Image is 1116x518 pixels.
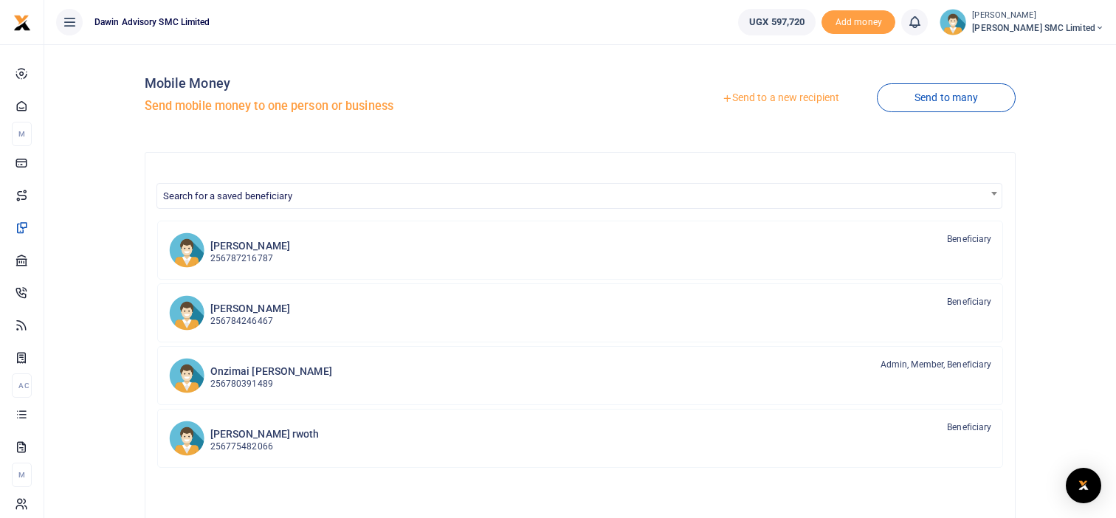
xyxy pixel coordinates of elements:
[12,463,32,487] li: M
[972,21,1104,35] span: [PERSON_NAME] SMC Limited
[157,283,1004,342] a: MG [PERSON_NAME] 256784246467 Beneficiary
[210,303,290,315] h6: [PERSON_NAME]
[89,15,216,29] span: Dawin Advisory SMC Limited
[156,183,1003,209] span: Search for a saved beneficiary
[940,9,966,35] img: profile-user
[1066,468,1101,503] div: Open Intercom Messenger
[821,10,895,35] span: Add money
[169,232,204,268] img: LO
[13,14,31,32] img: logo-small
[972,10,1104,22] small: [PERSON_NAME]
[210,377,332,391] p: 256780391489
[157,221,1004,280] a: LO [PERSON_NAME] 256787216787 Beneficiary
[210,440,320,454] p: 256775482066
[881,358,992,371] span: Admin, Member, Beneficiary
[157,346,1004,405] a: OFd Onzimai [PERSON_NAME] 256780391489 Admin, Member, Beneficiary
[210,314,290,328] p: 256784246467
[13,16,31,27] a: logo-small logo-large logo-large
[210,428,320,441] h6: [PERSON_NAME] rwoth
[947,295,991,308] span: Beneficiary
[12,373,32,398] li: Ac
[169,295,204,331] img: MG
[163,190,292,201] span: Search for a saved beneficiary
[877,83,1016,112] a: Send to many
[12,122,32,146] li: M
[157,184,1002,207] span: Search for a saved beneficiary
[169,358,204,393] img: OFd
[210,365,332,378] h6: Onzimai [PERSON_NAME]
[940,9,1104,35] a: profile-user [PERSON_NAME] [PERSON_NAME] SMC Limited
[821,10,895,35] li: Toup your wallet
[947,232,991,246] span: Beneficiary
[732,9,821,35] li: Wallet ballance
[210,252,290,266] p: 256787216787
[157,409,1004,468] a: ROr [PERSON_NAME] rwoth 256775482066 Beneficiary
[210,240,290,252] h6: [PERSON_NAME]
[684,85,877,111] a: Send to a new recipient
[821,15,895,27] a: Add money
[749,15,805,30] span: UGX 597,720
[947,421,991,434] span: Beneficiary
[145,75,574,91] h4: Mobile Money
[738,9,816,35] a: UGX 597,720
[145,99,574,114] h5: Send mobile money to one person or business
[169,421,204,456] img: ROr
